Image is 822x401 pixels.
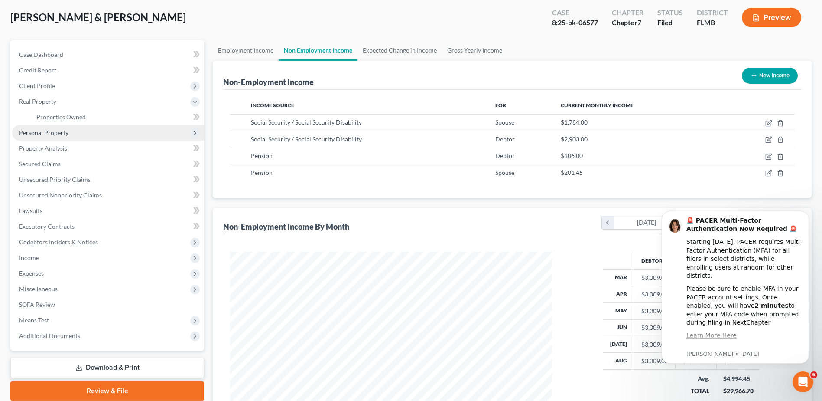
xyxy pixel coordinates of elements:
a: Employment Income [213,40,279,61]
span: Unsecured Priority Claims [19,176,91,183]
span: Executory Contracts [19,223,75,230]
span: For [495,102,506,108]
iframe: Intercom notifications message [649,203,822,369]
div: Non-Employment Income [223,77,314,87]
th: [DATE] [603,336,634,353]
div: $3,009.00 [641,273,668,282]
span: $201.45 [561,169,583,176]
span: Social Security / Social Security Disability [251,118,362,126]
span: Personal Property [19,129,68,136]
span: Properties Owned [36,113,86,121]
div: 8:25-bk-06577 [552,18,598,28]
div: $4,994.45 [723,375,754,383]
span: Unsecured Nonpriority Claims [19,191,102,199]
span: Income [19,254,39,261]
th: Jun [603,319,634,336]
span: 7 [637,18,641,26]
a: Unsecured Priority Claims [12,172,204,187]
span: Secured Claims [19,160,61,168]
a: Download & Print [10,358,204,378]
a: Executory Contracts [12,219,204,234]
span: 6 [810,371,817,378]
a: Secured Claims [12,156,204,172]
div: District [697,8,728,18]
span: Additional Documents [19,332,80,339]
div: Chapter [612,18,643,28]
span: Codebtors Insiders & Notices [19,238,98,246]
a: Property Analysis [12,141,204,156]
span: SOFA Review [19,301,55,308]
iframe: Intercom live chat [793,371,813,392]
th: Mar [603,270,634,286]
a: Lawsuits [12,203,204,219]
a: Unsecured Nonpriority Claims [12,187,204,203]
a: Gross Yearly Income [442,40,507,61]
div: $3,009.00 [641,307,668,316]
button: New Income [742,68,798,84]
span: Case Dashboard [19,51,63,58]
div: $3,009.00 [641,357,668,365]
i: chevron_left [602,216,614,229]
div: $3,009.00 [641,290,668,299]
div: $3,009.00 [641,340,668,349]
a: Expected Change in Income [357,40,442,61]
a: Case Dashboard [12,47,204,62]
div: TOTAL [682,387,709,395]
span: Pension [251,152,273,159]
th: Apr [603,286,634,302]
a: Review & File [10,381,204,401]
a: Properties Owned [29,109,204,125]
span: Income Source [251,102,294,108]
span: Social Security / Social Security Disability [251,135,362,143]
span: Client Profile [19,82,55,89]
span: Property Analysis [19,145,67,152]
div: [DATE] [614,216,680,229]
span: Real Property [19,98,56,105]
div: $3,009.00 [641,323,668,332]
a: Non Employment Income [279,40,357,61]
span: Spouse [495,169,514,176]
th: Debtor [634,252,675,269]
a: SOFA Review [12,297,204,312]
a: Credit Report [12,62,204,78]
span: Expenses [19,270,44,277]
div: Case [552,8,598,18]
span: $1,784.00 [561,118,588,126]
div: Avg. [682,375,709,383]
span: Means Test [19,316,49,324]
span: Spouse [495,118,514,126]
span: Miscellaneous [19,285,58,293]
span: Lawsuits [19,207,42,214]
div: Filed [657,18,683,28]
span: Current Monthly Income [561,102,634,108]
div: Non-Employment Income By Month [223,221,349,232]
span: $2,903.00 [561,135,588,143]
p: Message from Emma, sent 5w ago [38,147,154,155]
span: Credit Report [19,66,56,74]
i: We use the Salesforce Authenticator app for MFA at NextChapter and other users are reporting the ... [38,142,153,174]
div: Chapter [612,8,643,18]
div: FLMB [697,18,728,28]
span: Debtor [495,135,515,143]
span: Pension [251,169,273,176]
th: Aug [603,353,634,369]
span: Debtor [495,152,515,159]
button: Preview [742,8,801,27]
th: May [603,303,634,319]
div: Status [657,8,683,18]
div: $29,966.70 [723,387,754,395]
span: [PERSON_NAME] & [PERSON_NAME] [10,11,186,23]
span: $106.00 [561,152,583,159]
